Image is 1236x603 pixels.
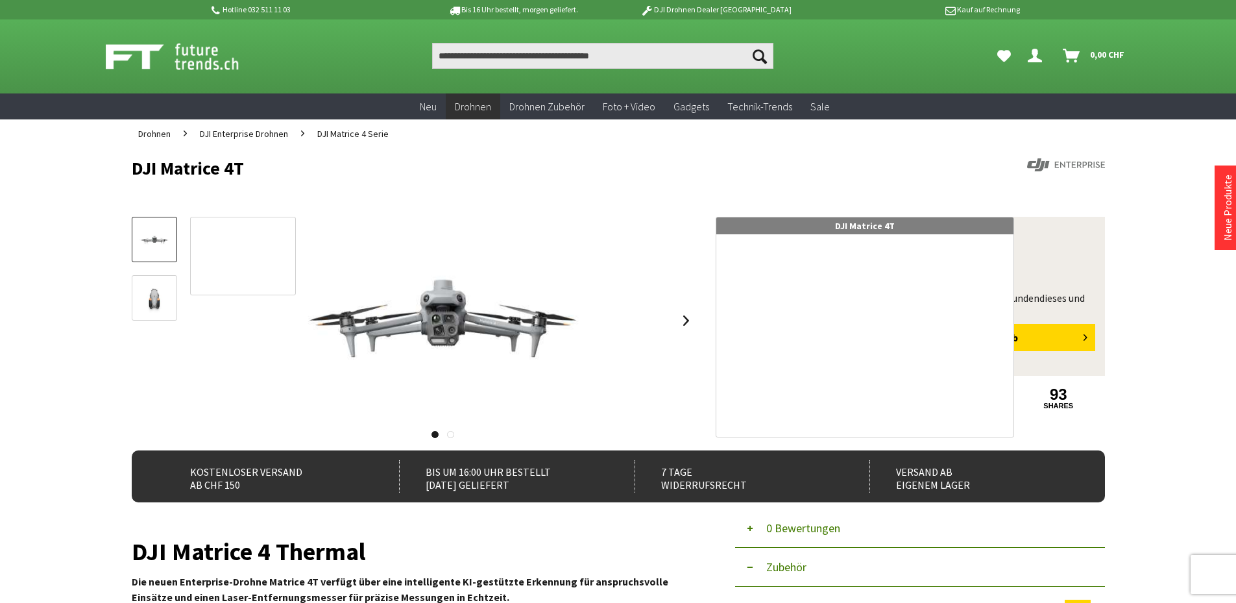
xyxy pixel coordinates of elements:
[991,43,1017,69] a: Meine Favoriten
[132,158,910,178] h1: DJI Matrice 4T
[835,220,895,232] span: DJI Matrice 4T
[673,100,709,113] span: Gadgets
[1090,44,1124,65] span: 0,00 CHF
[411,93,446,120] a: Neu
[455,100,491,113] span: Drohnen
[594,93,664,120] a: Foto + Video
[138,128,171,140] span: Drohnen
[1058,43,1131,69] a: Warenkorb
[603,100,655,113] span: Foto + Video
[801,93,839,120] a: Sale
[664,93,718,120] a: Gadgets
[869,460,1076,493] div: Versand ab eigenem Lager
[311,119,395,148] a: DJI Matrice 4 Serie
[746,43,773,69] button: Suchen
[735,548,1105,587] button: Zubehör
[193,119,295,148] a: DJI Enterprise Drohnen
[420,100,437,113] span: Neu
[635,460,842,493] div: 7 Tage Widerrufsrecht
[500,93,594,120] a: Drohnen Zubehör
[132,543,696,561] h1: DJI Matrice 4 Thermal
[317,128,389,140] span: DJI Matrice 4 Serie
[1013,402,1104,410] a: shares
[718,93,801,120] a: Technik-Trends
[259,217,627,425] img: DJI Matrice 4T
[1027,158,1105,171] img: DJI Enterprise
[1013,388,1104,402] a: 93
[727,100,792,113] span: Technik-Trends
[164,460,371,493] div: Kostenloser Versand ab CHF 150
[1023,43,1052,69] a: Dein Konto
[136,230,173,251] img: Vorschau: DJI Matrice 4T
[132,119,177,148] a: Drohnen
[200,128,288,140] span: DJI Enterprise Drohnen
[412,2,614,18] p: Bis 16 Uhr bestellt, morgen geliefert.
[735,509,1105,548] button: 0 Bewertungen
[399,460,606,493] div: Bis um 16:00 Uhr bestellt [DATE] geliefert
[446,93,500,120] a: Drohnen
[818,2,1020,18] p: Kauf auf Rechnung
[210,2,412,18] p: Hotline 032 511 11 03
[1221,175,1234,241] a: Neue Produkte
[614,2,817,18] p: DJI Drohnen Dealer [GEOGRAPHIC_DATA]
[509,100,585,113] span: Drohnen Zubehör
[106,40,267,73] img: Shop Futuretrends - zur Startseite wechseln
[810,100,830,113] span: Sale
[432,43,773,69] input: Produkt, Marke, Kategorie, EAN, Artikelnummer…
